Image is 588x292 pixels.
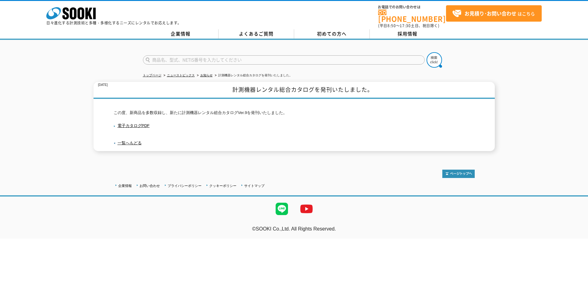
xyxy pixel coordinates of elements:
[209,184,236,188] a: クッキーポリシー
[200,74,213,77] a: お知らせ
[214,72,292,79] li: 計測機器レンタル総合カタログを発刊いたしました。
[219,29,294,39] a: よくあるご質問
[114,123,150,128] a: 電子カタログPDF
[400,23,411,28] span: 17:30
[118,184,132,188] a: 企業情報
[269,197,294,221] img: LINE
[140,184,160,188] a: お問い合わせ
[143,55,425,65] input: 商品名、型式、NETIS番号を入力してください
[427,52,442,68] img: btn_search.png
[446,5,542,22] a: お見積り･お問い合わせはこちら
[452,9,535,18] span: はこちら
[94,82,495,99] h1: 計測機器レンタル総合カタログを発刊いたしました。
[294,197,319,221] img: YouTube
[564,233,588,238] a: テストMail
[378,23,439,28] span: (平日 ～ 土日、祝日除く)
[114,110,475,116] p: この度、新商品を多数収録し、新たに計測機器レンタル総合カタログVer.9を発刊いたしました。
[118,141,142,145] a: 一覧へもどる
[370,29,445,39] a: 採用情報
[244,184,265,188] a: サイトマップ
[167,74,195,77] a: ニューストピックス
[465,10,516,17] strong: お見積り･お問い合わせ
[46,21,181,25] p: 日々進化する計測技術と多種・多様化するニーズにレンタルでお応えします。
[143,74,161,77] a: トップページ
[294,29,370,39] a: 初めての方へ
[442,170,475,178] img: トップページへ
[378,10,446,22] a: [PHONE_NUMBER]
[168,184,202,188] a: プライバシーポリシー
[98,82,108,88] p: [DATE]
[317,30,347,37] span: 初めての方へ
[378,5,446,9] span: お電話でのお問い合わせは
[387,23,396,28] span: 8:50
[143,29,219,39] a: 企業情報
